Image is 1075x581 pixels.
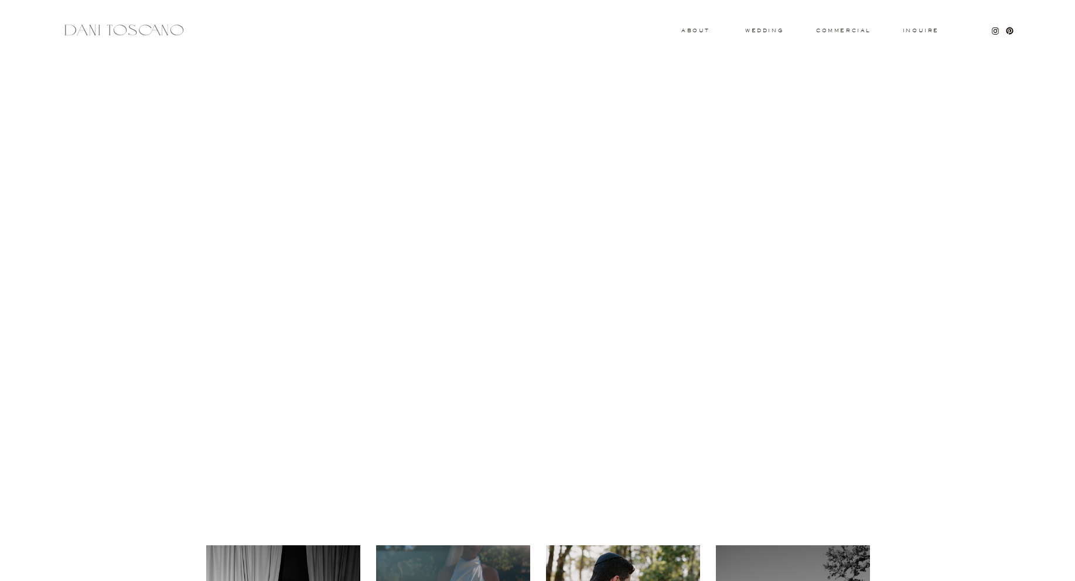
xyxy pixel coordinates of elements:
[745,28,783,32] a: wedding
[816,28,870,33] a: commercial
[902,28,940,34] a: Inquire
[681,28,707,32] a: About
